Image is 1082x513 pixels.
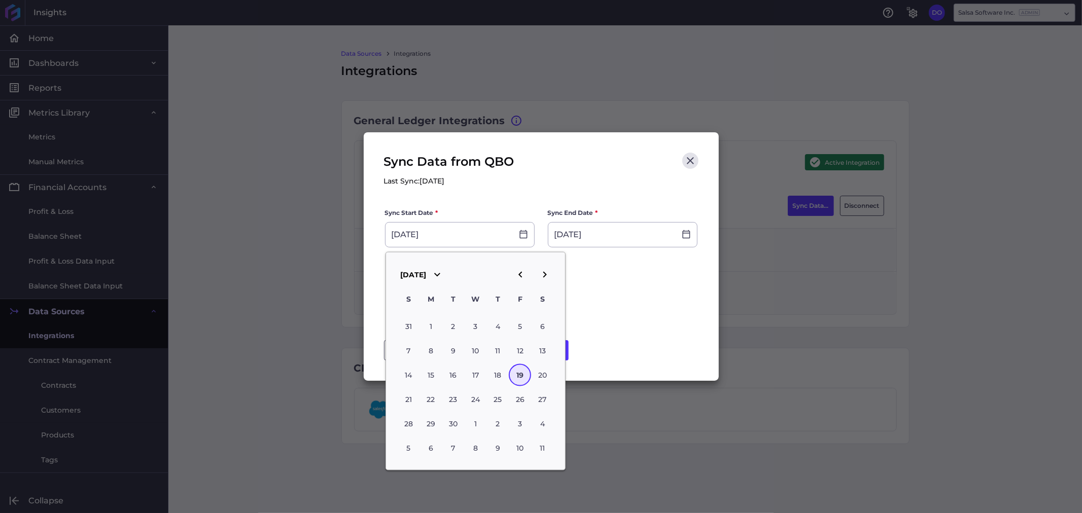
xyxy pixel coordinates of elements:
[420,413,442,435] div: Choose Monday, September 29th, 2025
[420,437,442,459] div: Choose Monday, October 6th, 2025
[384,340,470,360] button: CANCEL
[397,364,420,386] div: Choose Sunday, September 14th, 2025
[531,315,553,338] div: Choose Saturday, September 6th, 2025
[486,340,509,362] div: Choose Thursday, September 11th, 2025
[442,413,464,435] div: Choose Tuesday, September 30th, 2025
[397,314,553,460] div: month 2025-09
[509,413,531,435] div: Choose Friday, October 3rd, 2025
[531,340,553,362] div: Choose Saturday, September 13th, 2025
[509,315,531,338] div: Choose Friday, September 5th, 2025
[420,315,442,338] div: Choose Monday, September 1st, 2025
[548,208,594,218] span: Sync End Date
[548,223,676,247] input: Select Date
[486,413,509,435] div: Choose Thursday, October 2nd, 2025
[442,340,464,362] div: Choose Tuesday, September 9th, 2025
[486,364,509,386] div: Choose Thursday, September 18th, 2025
[397,288,420,310] div: S
[509,364,531,386] div: Choose Friday, September 19th, 2025
[509,340,531,362] div: Choose Friday, September 12th, 2025
[509,437,531,459] div: Choose Friday, October 10th, 2025
[420,340,442,362] div: Choose Monday, September 8th, 2025
[442,288,464,310] div: T
[509,388,531,411] div: Choose Friday, September 26th, 2025
[420,364,442,386] div: Choose Monday, September 15th, 2025
[531,437,553,459] div: Choose Saturday, October 11th, 2025
[385,208,434,218] span: Sync Start Date
[397,315,420,338] div: Choose Sunday, August 31st, 2025
[420,388,442,411] div: Choose Monday, September 22nd, 2025
[486,315,509,338] div: Choose Thursday, September 4th, 2025
[486,437,509,459] div: Choose Thursday, October 9th, 2025
[397,437,420,459] div: Choose Sunday, October 5th, 2025
[531,364,553,386] div: Choose Saturday, September 20th, 2025
[400,270,426,279] span: [DATE]
[384,153,514,187] div: Sync Data from QBO
[682,153,699,169] button: Close
[464,340,486,362] div: Choose Wednesday, September 10th, 2025
[397,413,420,435] div: Choose Sunday, September 28th, 2025
[384,175,514,187] p: Last Sync: [DATE]
[486,388,509,411] div: Choose Thursday, September 25th, 2025
[442,388,464,411] div: Choose Tuesday, September 23rd, 2025
[531,288,553,310] div: S
[531,413,553,435] div: Choose Saturday, October 4th, 2025
[464,388,486,411] div: Choose Wednesday, September 24th, 2025
[531,388,553,411] div: Choose Saturday, September 27th, 2025
[464,288,486,310] div: W
[464,315,486,338] div: Choose Wednesday, September 3rd, 2025
[442,315,464,338] div: Choose Tuesday, September 2nd, 2025
[509,288,531,310] div: F
[420,288,442,310] div: M
[464,413,486,435] div: Choose Wednesday, October 1st, 2025
[397,340,420,362] div: Choose Sunday, September 7th, 2025
[442,364,464,386] div: Choose Tuesday, September 16th, 2025
[394,263,449,287] button: [DATE]
[397,388,420,411] div: Choose Sunday, September 21st, 2025
[464,437,486,459] div: Choose Wednesday, October 8th, 2025
[486,288,509,310] div: T
[386,223,513,247] input: Select Date
[464,364,486,386] div: Choose Wednesday, September 17th, 2025
[442,437,464,459] div: Choose Tuesday, October 7th, 2025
